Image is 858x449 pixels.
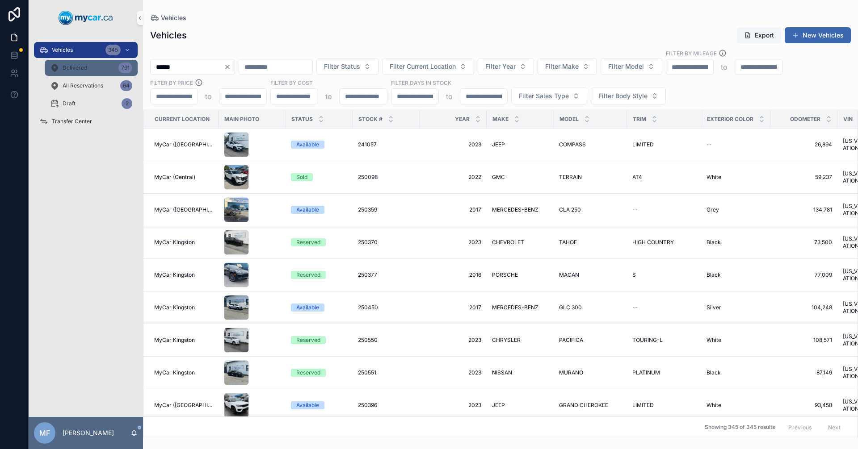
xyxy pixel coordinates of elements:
span: 250377 [358,271,377,279]
span: 93,458 [776,402,832,409]
label: Filter By Mileage [666,49,717,57]
a: 250396 [358,402,414,409]
a: AT4 [632,174,696,181]
span: Vehicles [52,46,73,54]
p: to [446,91,453,102]
span: 241057 [358,141,377,148]
span: Stock # [358,116,383,123]
a: JEEP [492,141,548,148]
span: PLATINUM [632,369,660,376]
span: PACIFICA [559,337,583,344]
a: White [707,402,765,409]
span: Filter Year [485,62,516,71]
span: MyCar Kingston [154,271,195,279]
a: MACAN [559,271,622,279]
a: Sold [291,173,347,181]
a: COMPASS [559,141,622,148]
a: MyCar ([GEOGRAPHIC_DATA]) [154,402,213,409]
a: NISSAN [492,369,548,376]
a: Grey [707,206,765,213]
span: White [707,402,721,409]
span: JEEP [492,141,505,148]
span: HIGH COUNTRY [632,239,674,246]
span: MF [39,428,50,438]
a: JEEP [492,402,548,409]
span: -- [707,141,712,148]
span: MERCEDES-BENZ [492,206,538,213]
span: 73,500 [776,239,832,246]
button: Select Button [382,58,474,75]
a: Available [291,303,347,312]
span: Year [455,116,470,123]
a: GRAND CHEROKEE [559,402,622,409]
a: 2023 [425,239,481,246]
a: Black [707,271,765,279]
label: Filter Days In Stock [391,79,451,87]
span: MyCar Kingston [154,369,195,376]
span: 250450 [358,304,378,311]
span: PORSCHE [492,271,518,279]
span: Silver [707,304,721,311]
button: New Vehicles [785,27,851,43]
a: TERRAIN [559,174,622,181]
span: GRAND CHEROKEE [559,402,608,409]
a: 134,781 [776,206,832,213]
button: Select Button [538,58,597,75]
a: 241057 [358,141,414,148]
span: Exterior Color [707,116,753,123]
span: 2023 [425,369,481,376]
a: Silver [707,304,765,311]
span: Black [707,271,721,279]
span: Current Location [155,116,210,123]
a: MURANO [559,369,622,376]
a: Black [707,369,765,376]
span: Delivered [63,64,87,71]
span: MyCar (Central) [154,174,195,181]
span: Make [492,116,509,123]
p: to [205,91,212,102]
a: 250359 [358,206,414,213]
span: Black [707,239,721,246]
a: MyCar ([GEOGRAPHIC_DATA]) [154,141,213,148]
button: Clear [224,63,235,71]
a: PACIFICA [559,337,622,344]
span: Transfer Center [52,118,92,125]
span: MACAN [559,271,579,279]
a: 250550 [358,337,414,344]
span: COMPASS [559,141,586,148]
a: PORSCHE [492,271,548,279]
div: 2 [122,98,132,109]
a: CHEVROLET [492,239,548,246]
span: GLC 300 [559,304,582,311]
div: scrollable content [29,36,143,141]
a: 2016 [425,271,481,279]
button: Select Button [591,87,666,104]
span: MERCEDES-BENZ [492,304,538,311]
a: Vehicles345 [34,42,138,58]
span: Vehicles [161,13,186,22]
label: FILTER BY PRICE [150,79,193,87]
span: 108,571 [776,337,832,344]
img: App logo [59,11,113,25]
h1: Vehicles [150,29,187,42]
a: 59,237 [776,174,832,181]
span: AT4 [632,174,642,181]
a: 26,894 [776,141,832,148]
a: 250551 [358,369,414,376]
span: 2023 [425,402,481,409]
span: Filter Sales Type [519,91,569,100]
a: GMC [492,174,548,181]
a: MyCar Kingston [154,271,213,279]
a: 2017 [425,304,481,311]
a: Reserved [291,271,347,279]
a: LIMITED [632,141,696,148]
div: Reserved [296,271,320,279]
span: MyCar Kingston [154,337,195,344]
span: Filter Status [324,62,360,71]
a: MyCar Kingston [154,369,213,376]
span: MyCar ([GEOGRAPHIC_DATA]) [154,206,213,213]
div: 791 [118,62,132,73]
